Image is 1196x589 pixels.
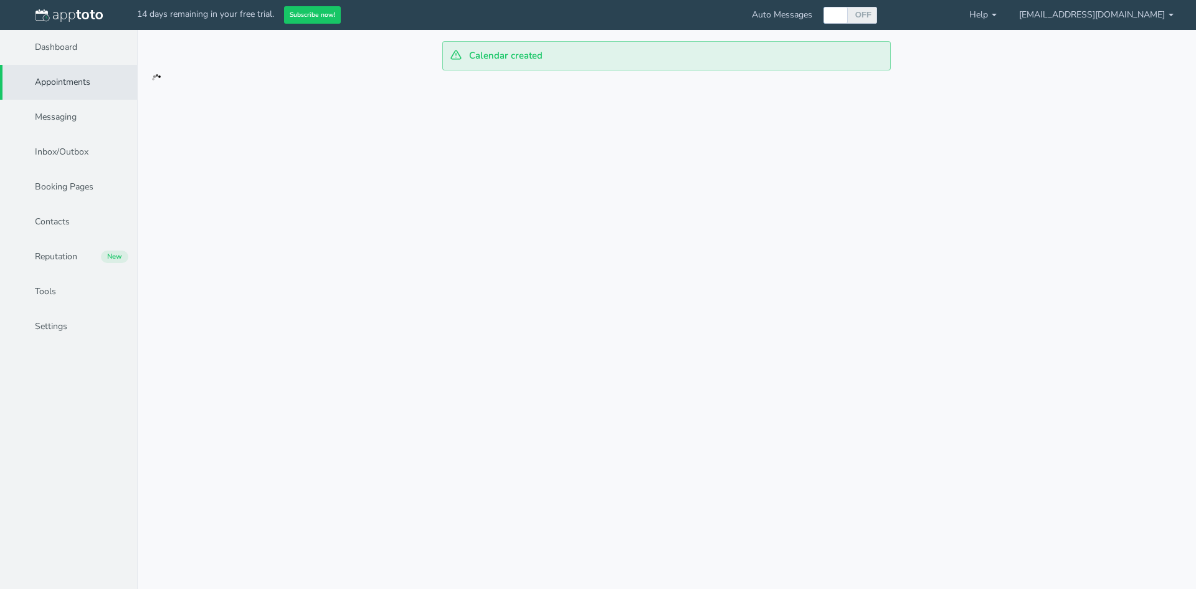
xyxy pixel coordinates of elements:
button: Subscribe now! [284,6,341,24]
span: Messaging [35,111,77,123]
span: Auto Messages [752,9,812,21]
span: Tools [35,285,56,298]
span: Inbox/Outbox [35,146,88,158]
span: Appointments [35,76,90,89]
span: Dashboard [35,41,77,54]
div: New [101,251,128,263]
span: Booking Pages [35,181,93,193]
img: logo-apptoto--white.svg [36,9,103,22]
label: OFF [855,9,872,20]
span: Settings [35,320,67,333]
span: Reputation [35,251,77,263]
div: Calendar created [442,41,891,70]
span: 14 days remaining in your free trial. [137,8,274,20]
span: Contacts [35,216,70,228]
